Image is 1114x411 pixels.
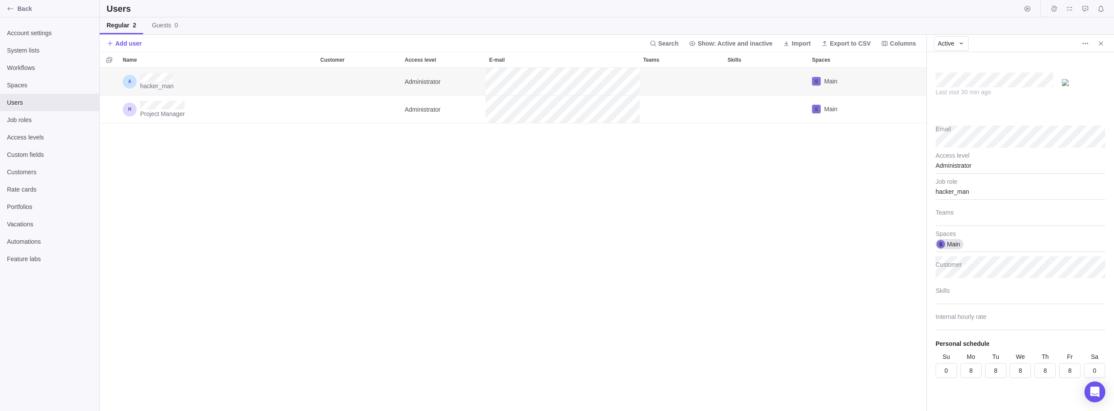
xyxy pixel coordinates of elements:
[1079,37,1091,50] span: More actions
[1079,3,1091,15] span: Approval requests
[7,116,92,124] span: Job roles
[985,352,1007,361] div: Tu
[107,37,142,50] span: Add user
[824,105,837,113] span: Main
[1048,3,1060,15] span: Time logs
[1021,3,1033,15] span: Start timer
[140,109,185,118] span: Project Manager
[809,96,893,123] div: Spaces
[724,68,809,96] div: Skills
[824,77,837,86] span: Main
[140,82,174,90] span: hacker_man
[1034,352,1056,361] div: Th
[7,98,92,107] span: Users
[486,96,640,123] div: E-mail
[7,185,92,194] span: Rate cards
[936,152,1105,174] div: Administrator
[830,39,871,48] span: Export to CSV
[7,133,92,142] span: Access levels
[947,240,960,249] span: Main
[724,52,809,67] div: Skills
[818,37,874,50] span: Export to CSV
[685,37,776,50] span: Show: Active and inactive
[809,96,893,123] div: Main
[115,39,142,48] span: Add user
[7,29,92,37] span: Account settings
[401,68,486,96] div: Access level
[405,77,440,86] span: Administrator
[152,21,178,30] span: Guests
[1062,79,1105,86] img: UserAvatar
[7,255,92,263] span: Feature labs
[646,37,682,50] span: Search
[7,168,92,176] span: Customers
[145,17,185,34] a: Guests0
[7,46,92,55] span: System lists
[486,52,640,67] div: E-mail
[792,39,811,48] span: Import
[809,68,893,95] div: Main
[1062,61,1105,104] div: attacker
[7,81,92,89] span: Spaces
[317,52,401,67] div: Customer
[936,178,1105,200] div: hacker_man
[643,56,659,64] span: Teams
[133,22,136,29] span: 2
[1010,352,1031,361] div: We
[119,52,317,67] div: Name
[936,88,1053,96] div: Last visit 30 min ago
[317,68,401,96] div: Customer
[878,37,919,50] span: Columns
[779,37,814,50] span: Import
[7,237,92,246] span: Automations
[401,68,486,95] div: Administrator
[489,56,505,64] span: E-mail
[123,56,137,64] span: Name
[401,96,486,123] div: Access level
[936,339,990,348] div: Personal schedule
[728,56,741,64] span: Skills
[1059,352,1080,361] div: Fr
[405,56,436,64] span: Access level
[936,352,957,361] div: Su
[103,54,115,66] span: Selection mode
[724,96,809,123] div: Skills
[317,96,401,123] div: Customer
[119,68,317,96] div: Name
[809,68,893,96] div: Spaces
[100,17,143,34] a: Regular2
[938,39,954,48] span: Active
[1084,352,1105,361] div: Sa
[640,68,724,96] div: Teams
[17,4,96,13] span: Back
[936,308,1105,330] input: Internal hourly rate
[320,56,345,64] span: Customer
[486,68,640,96] div: E-mail
[119,96,317,123] div: Name
[1064,7,1076,13] a: My assignments
[890,39,916,48] span: Columns
[7,150,92,159] span: Custom fields
[960,352,982,361] div: Mo
[7,63,92,72] span: Workflows
[1095,3,1107,15] span: Notifications
[7,202,92,211] span: Portfolios
[107,3,133,15] h2: Users
[812,56,830,64] span: Spaces
[1084,381,1105,402] div: Open Intercom Messenger
[640,96,724,123] div: Teams
[107,21,136,30] span: Regular
[809,52,893,67] div: Spaces
[698,39,772,48] span: Show: Active and inactive
[401,96,486,123] div: Administrator
[1095,7,1107,13] a: Notifications
[401,52,486,67] div: Access level
[1095,37,1107,50] span: Close
[1079,7,1091,13] a: Approval requests
[7,220,92,229] span: Vacations
[1064,3,1076,15] span: My assignments
[1048,7,1060,13] a: Time logs
[405,105,440,114] span: Administrator
[100,68,926,411] div: grid
[174,22,178,29] span: 0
